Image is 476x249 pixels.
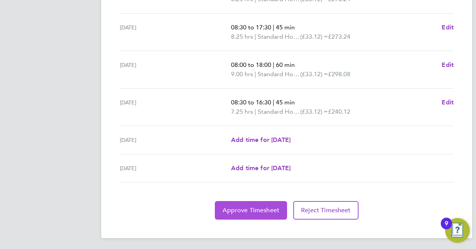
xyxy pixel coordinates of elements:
[120,135,231,145] div: [DATE]
[255,108,256,115] span: |
[258,32,300,41] span: Standard Hourly
[255,33,256,40] span: |
[215,201,287,220] button: Approve Timesheet
[231,164,291,172] span: Add time for [DATE]
[231,24,271,31] span: 08:30 to 17:30
[231,164,291,173] a: Add time for [DATE]
[231,99,271,106] span: 08:30 to 16:30
[445,223,448,234] div: 9
[231,33,253,40] span: 8.25 hrs
[442,99,454,106] span: Edit
[120,23,231,41] div: [DATE]
[301,206,351,214] span: Reject Timesheet
[442,24,454,31] span: Edit
[273,61,274,68] span: |
[120,164,231,173] div: [DATE]
[328,33,350,40] span: £273.24
[231,135,291,145] a: Add time for [DATE]
[276,61,295,68] span: 60 min
[231,61,271,68] span: 08:00 to 18:00
[300,108,328,115] span: (£33.12) =
[442,23,454,32] a: Edit
[276,99,295,106] span: 45 min
[293,201,359,220] button: Reject Timesheet
[120,98,231,116] div: [DATE]
[273,24,274,31] span: |
[300,70,328,78] span: (£33.12) =
[120,60,231,79] div: [DATE]
[328,70,350,78] span: £298.08
[273,99,274,106] span: |
[328,108,350,115] span: £240.12
[255,70,256,78] span: |
[258,70,300,79] span: Standard Hourly
[231,136,291,143] span: Add time for [DATE]
[442,60,454,70] a: Edit
[258,107,300,116] span: Standard Hourly
[276,24,295,31] span: 45 min
[300,33,328,40] span: (£33.12) =
[445,218,470,243] button: Open Resource Center, 9 new notifications
[231,108,253,115] span: 7.25 hrs
[223,206,279,214] span: Approve Timesheet
[442,61,454,68] span: Edit
[442,98,454,107] a: Edit
[231,70,253,78] span: 9.00 hrs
